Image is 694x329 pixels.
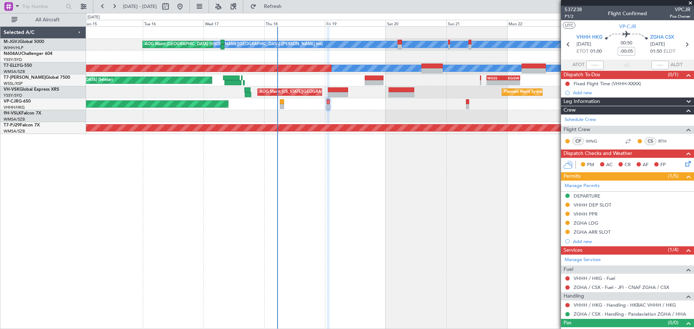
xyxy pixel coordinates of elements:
div: Tue 16 [143,20,204,26]
div: Add new [573,238,690,244]
span: All Aircraft [19,17,76,22]
div: AOG Maint [GEOGRAPHIC_DATA] (Halim Intl) [145,39,229,50]
div: CS [644,137,656,145]
span: CR [625,161,631,169]
a: ZGHA / CSX - Handling - Pandaviation ZGHA / HHA [574,311,686,317]
span: PM [587,161,594,169]
span: FP [660,161,666,169]
div: AOG Maint [US_STATE][GEOGRAPHIC_DATA] ([US_STATE] City Intl) [260,87,383,98]
span: [DATE] [650,41,665,48]
span: Refresh [258,4,288,9]
div: CP [572,137,584,145]
span: 9H-VSLK [4,111,21,116]
span: Handling [564,292,584,300]
div: VHHH DEP SLOT [574,202,611,208]
a: 9H-VSLKFalcon 7X [4,111,41,116]
div: ZGHA LDG [574,220,598,226]
a: Manage Services [565,256,601,264]
span: AF [643,161,648,169]
div: VHHH PPR [574,211,597,217]
input: --:-- [586,61,604,69]
a: T7-[PERSON_NAME]Global 7500 [4,75,70,80]
span: T7-[PERSON_NAME] [4,75,46,80]
span: T7-ELLY [4,64,20,68]
button: UTC [563,22,575,29]
div: Mon 22 [507,20,568,26]
div: Planned Maint Sydney ([PERSON_NAME] Intl) [504,87,588,98]
span: Fuel [564,265,573,274]
span: [DATE] - [DATE] [123,3,157,10]
div: Fixed Flight Time (VHHH-XXXX) [574,81,641,87]
a: VHHH/HKG [4,105,25,110]
a: N604AUChallenger 604 [4,52,52,56]
span: ALDT [671,61,682,69]
a: WIHH/HLP [4,45,23,51]
div: EGGW [503,76,519,80]
div: Mon 15 [82,20,142,26]
a: WMSA/SZB [4,117,25,122]
span: (0/0) [668,319,678,326]
a: ZGHA / CSX - Fuel - JFI - CNAF ZGHA / CSX [574,284,669,290]
button: Refresh [247,1,290,12]
span: Flight Crew [564,126,590,134]
a: VH-VSKGlobal Express XRS [4,87,59,92]
span: Pax [564,319,571,327]
span: Services [564,246,582,255]
a: T7-PJ29Falcon 7X [4,123,40,127]
span: 00:50 [621,40,632,47]
span: VPCJR [670,6,690,13]
button: All Aircraft [8,14,78,26]
div: Flight Confirmed [608,10,647,17]
div: Add new [573,90,690,96]
a: VHHH / HKG - Fuel [574,275,615,281]
div: Thu 18 [264,20,325,26]
div: Sun 21 [446,20,507,26]
span: ELDT [664,48,675,55]
span: VP-CJR [4,99,18,104]
div: Wed 17 [204,20,264,26]
span: [DATE] [577,41,591,48]
span: ATOT [573,61,584,69]
span: (1/5) [668,172,678,180]
span: P1/2 [565,13,582,20]
input: Trip Number [22,1,64,12]
div: - [503,81,519,85]
div: ZGHA ARR SLOT [574,229,611,235]
a: T7-ELLYG-550 [4,64,32,68]
div: - [487,81,503,85]
span: Dispatch Checks and Weather [564,150,632,158]
span: Permits [564,172,581,181]
a: Manage Permits [565,182,600,190]
span: Dispatch To-Dos [564,71,600,79]
span: N604AU [4,52,21,56]
a: M-JGVJGlobal 5000 [4,40,44,44]
a: Schedule Crew [565,116,596,124]
a: WMSA/SZB [4,129,25,134]
span: (0/1) [668,71,678,78]
span: ETOT [577,48,588,55]
span: M-JGVJ [4,40,20,44]
span: Leg Information [564,98,600,106]
span: AC [606,161,613,169]
div: DEPARTURE [574,193,600,199]
div: WSSS [487,76,503,80]
span: VP-CJR [619,23,636,30]
span: (1/4) [668,246,678,254]
span: 01:50 [650,48,662,55]
a: YSSY/SYD [4,57,22,62]
span: Crew [564,106,576,114]
div: Sat 20 [386,20,446,26]
div: [PERSON_NAME][GEOGRAPHIC_DATA] ([PERSON_NAME] Intl) [205,39,323,50]
span: Pos Owner [670,13,690,20]
a: WSSL/XSP [4,81,23,86]
div: Fri 19 [325,20,386,26]
div: [DATE] [87,14,100,21]
span: 537238 [565,6,582,13]
a: WNG [586,138,602,144]
span: VHHH HKG [577,34,603,41]
span: 01:00 [590,48,602,55]
span: VH-VSK [4,87,20,92]
a: WMSA/SZB [4,69,25,74]
span: ZGHA CSX [650,34,674,41]
a: VHHH / HKG - Handling - HKBAC VHHH / HKG [574,302,676,308]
